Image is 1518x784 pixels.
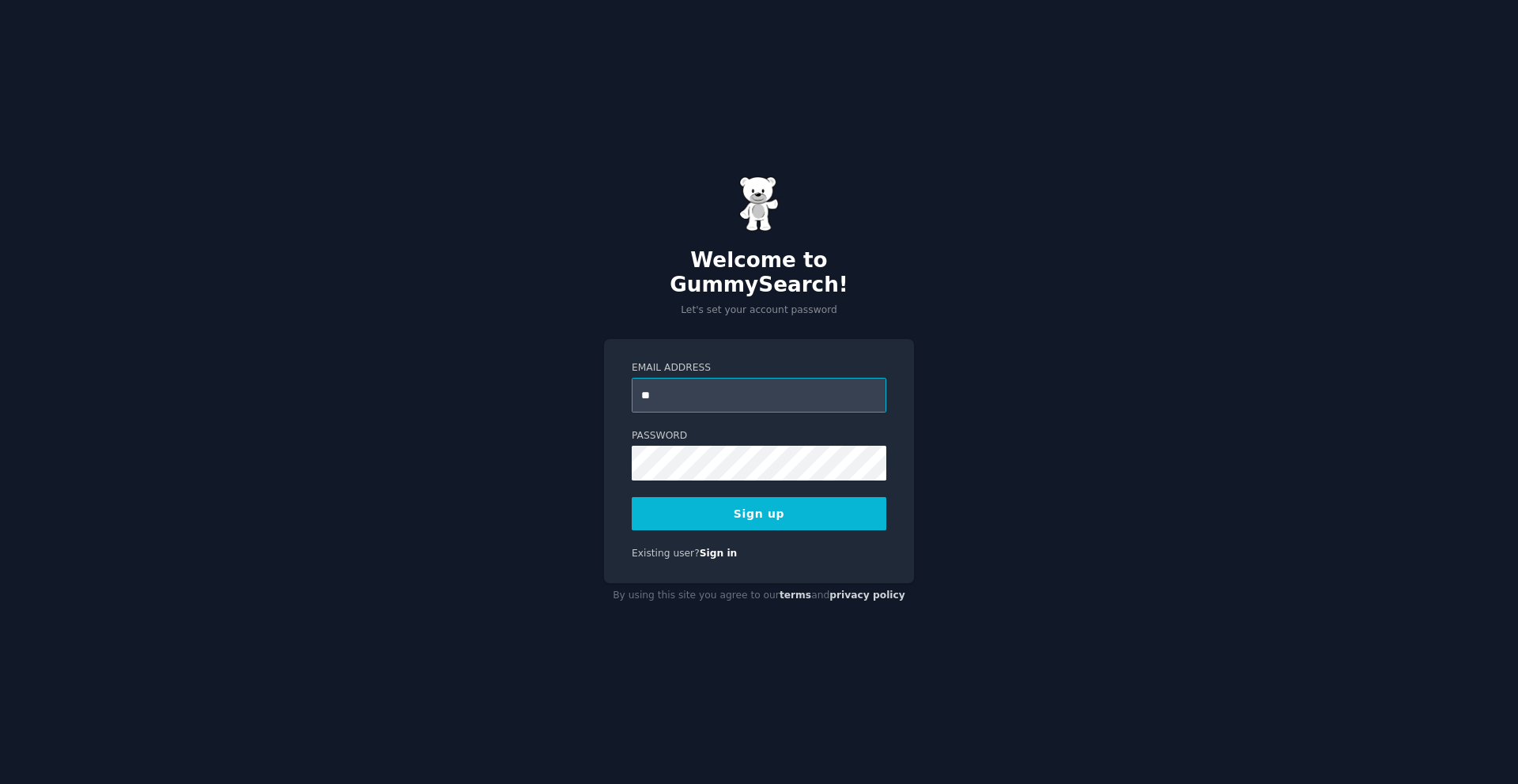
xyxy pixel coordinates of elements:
[700,548,738,559] a: Sign in
[829,590,905,601] a: privacy policy
[632,497,886,530] button: Sign up
[780,590,811,601] a: terms
[632,548,700,559] span: Existing user?
[604,303,914,318] p: Let's set your account password
[604,583,914,609] div: By using this site you agree to our and
[632,429,886,443] label: Password
[739,176,779,232] img: Gummy Bear
[604,248,914,298] h2: Welcome to GummySearch!
[632,361,886,375] label: Email Address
